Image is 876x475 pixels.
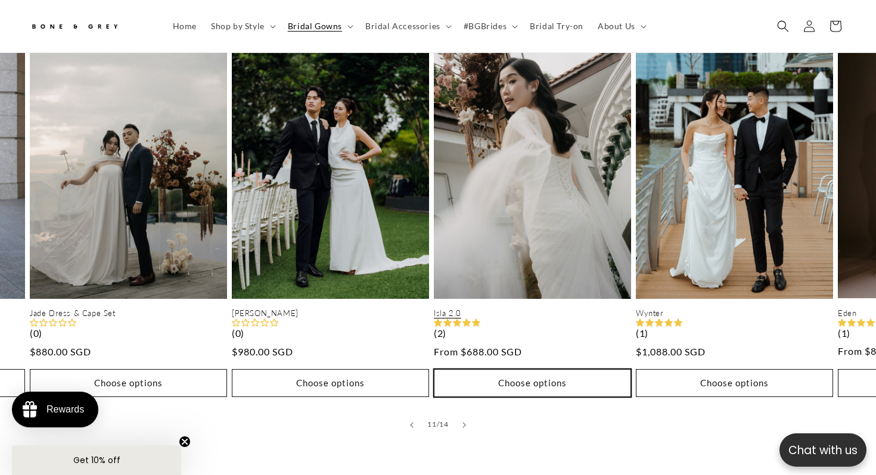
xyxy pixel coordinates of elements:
[439,418,448,430] span: 14
[779,433,866,467] button: Open chatbox
[358,14,456,39] summary: Bridal Accessories
[770,13,796,39] summary: Search
[211,21,265,32] span: Shop by Style
[179,436,191,448] button: Close teaser
[523,14,591,39] a: Bridal Try-on
[636,369,833,397] button: Choose options
[46,404,84,415] div: Rewards
[173,21,197,32] span: Home
[437,418,440,430] span: /
[204,14,281,39] summary: Shop by Style
[232,308,429,318] a: [PERSON_NAME]
[434,369,631,397] button: Choose options
[434,308,631,318] a: Isla 2.0
[530,21,583,32] span: Bridal Try-on
[73,454,120,466] span: Get 10% off
[464,21,507,32] span: #BGBrides
[12,445,181,475] div: Get 10% offClose teaser
[232,369,429,397] button: Choose options
[166,14,204,39] a: Home
[456,14,523,39] summary: #BGBrides
[598,21,635,32] span: About Us
[451,412,477,438] button: Slide right
[30,369,227,397] button: Choose options
[288,21,342,32] span: Bridal Gowns
[636,308,833,318] a: Wynter
[399,412,425,438] button: Slide left
[779,442,866,459] p: Chat with us
[427,418,436,430] span: 11
[365,21,440,32] span: Bridal Accessories
[281,14,358,39] summary: Bridal Gowns
[591,14,651,39] summary: About Us
[26,12,154,40] a: Bone and Grey Bridal
[30,17,119,36] img: Bone and Grey Bridal
[30,308,227,318] a: Jade Dress & Cape Set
